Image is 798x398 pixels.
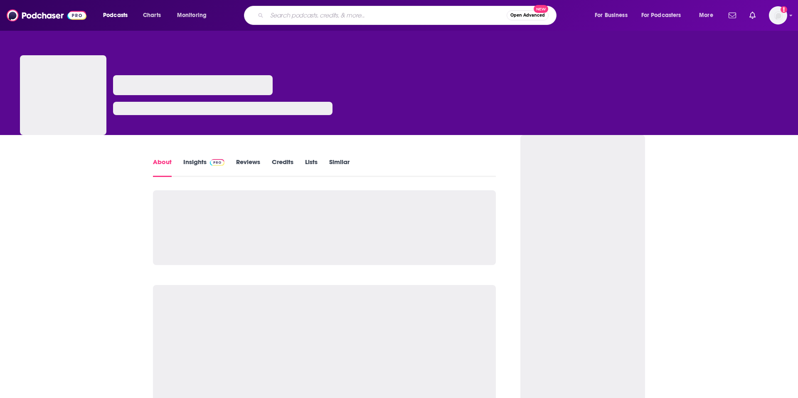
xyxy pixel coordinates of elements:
span: New [534,5,549,13]
img: Podchaser - Follow, Share and Rate Podcasts [7,7,86,23]
span: For Business [595,10,628,21]
span: Podcasts [103,10,128,21]
a: Charts [138,9,166,22]
span: More [699,10,713,21]
button: open menu [97,9,138,22]
img: User Profile [769,6,787,25]
span: For Podcasters [641,10,681,21]
a: InsightsPodchaser Pro [183,158,224,177]
img: Podchaser Pro [210,159,224,166]
button: Open AdvancedNew [507,10,549,20]
button: open menu [636,9,693,22]
span: Monitoring [177,10,207,21]
button: open menu [171,9,217,22]
span: Charts [143,10,161,21]
span: Logged in as carolinejames [769,6,787,25]
button: open menu [589,9,638,22]
a: Show notifications dropdown [746,8,759,22]
button: open menu [693,9,724,22]
a: Show notifications dropdown [725,8,739,22]
span: Open Advanced [510,13,545,17]
input: Search podcasts, credits, & more... [267,9,507,22]
div: Search podcasts, credits, & more... [252,6,564,25]
a: About [153,158,172,177]
a: Reviews [236,158,260,177]
a: Credits [272,158,293,177]
svg: Add a profile image [781,6,787,13]
button: Show profile menu [769,6,787,25]
a: Similar [329,158,350,177]
a: Lists [305,158,318,177]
